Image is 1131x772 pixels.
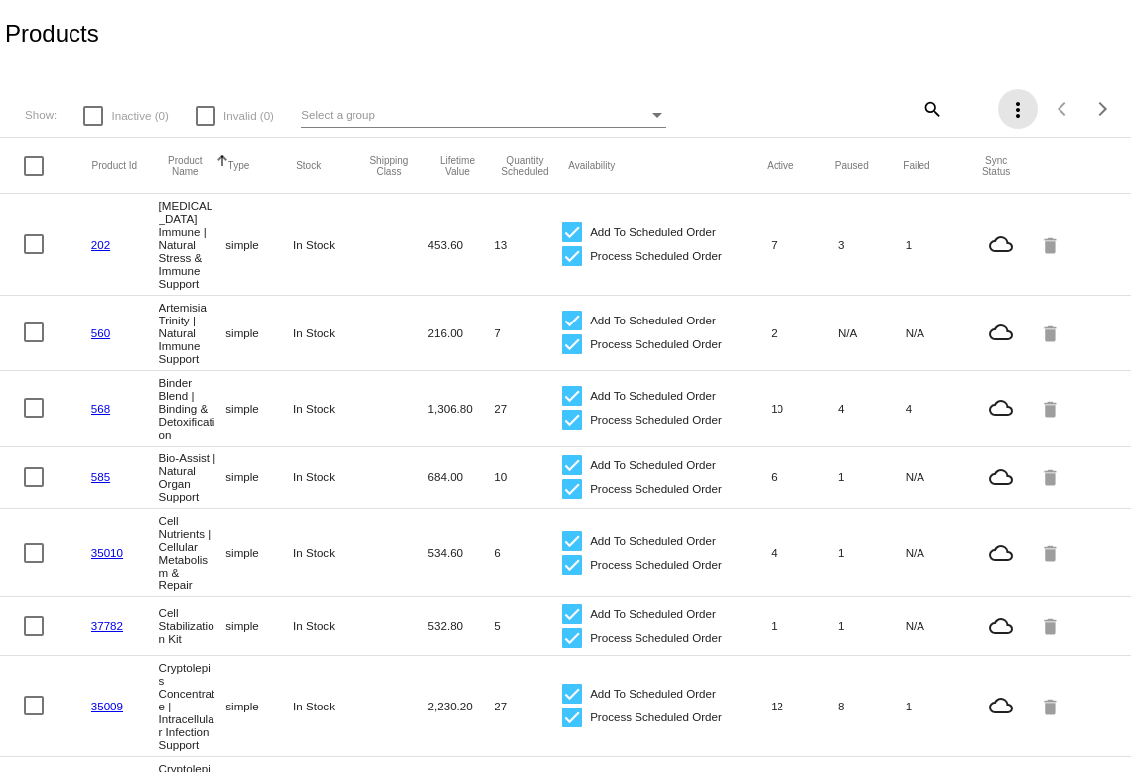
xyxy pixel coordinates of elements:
mat-header-cell: Availability [568,160,767,171]
span: Process Scheduled Order [590,626,722,650]
mat-cell: 10 [495,465,562,488]
mat-cell: 2,230.20 [428,695,495,717]
mat-icon: delete [1040,691,1063,721]
a: 35010 [91,546,123,559]
mat-cell: 4 [838,397,906,420]
mat-icon: delete [1040,461,1063,492]
span: Add To Scheduled Order [590,309,716,332]
span: Process Scheduled Order [590,244,722,268]
mat-icon: cloud_queue [972,465,1030,489]
mat-cell: simple [225,397,293,420]
button: Change sorting for ShippingClass [364,155,415,177]
mat-cell: 1 [838,614,906,637]
a: 568 [91,402,110,415]
mat-cell: 534.60 [428,541,495,564]
button: Previous page [1044,89,1083,129]
button: Change sorting for StockLevel [296,160,321,172]
mat-cell: 4 [906,397,973,420]
span: Invalid (0) [223,104,274,128]
mat-cell: In Stock [293,233,360,256]
mat-cell: simple [225,541,293,564]
mat-icon: cloud_queue [972,694,1030,717]
mat-cell: 8 [838,695,906,717]
span: Process Scheduled Order [590,477,722,501]
mat-icon: cloud_queue [972,396,1030,420]
mat-cell: In Stock [293,322,360,344]
button: Change sorting for LifetimeValue [432,155,483,177]
mat-cell: 532.80 [428,614,495,637]
button: Change sorting for TotalQuantityScheduledPaused [835,160,869,172]
span: Process Scheduled Order [590,332,722,356]
mat-cell: N/A [906,465,973,488]
mat-cell: 453.60 [428,233,495,256]
a: 35009 [91,700,123,712]
span: Process Scheduled Order [590,408,722,432]
a: 585 [91,470,110,483]
button: Change sorting for ExternalId [92,160,138,172]
button: Change sorting for TotalQuantityScheduledActive [767,160,793,172]
mat-cell: N/A [906,541,973,564]
span: Process Scheduled Order [590,706,722,729]
mat-icon: search [919,93,943,124]
mat-cell: 1,306.80 [428,397,495,420]
mat-cell: 1 [906,233,973,256]
mat-cell: 1 [906,695,973,717]
mat-cell: 1 [838,541,906,564]
mat-icon: delete [1040,318,1063,348]
mat-cell: 3 [838,233,906,256]
mat-cell: 12 [771,695,838,717]
mat-cell: Artemisia Trinity | Natural Immune Support [159,296,226,370]
mat-cell: Binder Blend | Binding & Detoxification [159,371,226,446]
mat-cell: 1 [838,465,906,488]
mat-cell: Bio-Assist | Natural Organ Support [159,447,226,508]
span: Add To Scheduled Order [590,529,716,553]
span: Inactive (0) [111,104,168,128]
mat-cell: In Stock [293,397,360,420]
mat-cell: simple [225,322,293,344]
mat-icon: delete [1040,610,1063,641]
mat-icon: cloud_queue [972,541,1030,565]
mat-cell: Cryptolepis Concentrate | Intracellular Infection Support [159,656,226,756]
mat-cell: 7 [495,322,562,344]
mat-cell: In Stock [293,695,360,717]
mat-cell: 684.00 [428,465,495,488]
mat-cell: 27 [495,695,562,717]
a: 202 [91,238,110,251]
mat-cell: simple [225,695,293,717]
mat-cell: N/A [838,322,906,344]
span: Add To Scheduled Order [590,220,716,244]
mat-cell: 4 [771,541,838,564]
mat-cell: 1 [771,614,838,637]
h2: Products [5,20,99,48]
button: Change sorting for TotalQuantityFailed [903,160,929,172]
mat-cell: 6 [495,541,562,564]
mat-icon: more_vert [1006,98,1030,122]
mat-icon: delete [1040,229,1063,260]
mat-select: Select a group [301,103,666,128]
span: Add To Scheduled Order [590,384,716,408]
mat-cell: Cell Stabilization Kit [159,601,226,650]
span: Add To Scheduled Order [590,602,716,626]
mat-cell: [MEDICAL_DATA] Immune | Natural Stress & Immune Support [159,194,226,295]
mat-cell: N/A [906,322,973,344]
mat-icon: delete [1040,393,1063,424]
mat-cell: 13 [495,233,562,256]
mat-cell: simple [225,614,293,637]
mat-icon: cloud_queue [972,614,1030,638]
mat-cell: simple [225,233,293,256]
mat-icon: delete [1040,537,1063,568]
a: 37782 [91,619,123,632]
mat-cell: In Stock [293,541,360,564]
mat-cell: 7 [771,233,838,256]
mat-cell: Cell Nutrients | Cellular Metabolism & Repair [159,509,226,596]
mat-cell: 6 [771,465,838,488]
mat-cell: 5 [495,614,562,637]
span: Process Scheduled Order [590,553,722,577]
span: Show: [25,108,57,121]
mat-cell: 2 [771,322,838,344]
a: 560 [91,326,110,339]
button: Next page [1083,89,1123,129]
span: Add To Scheduled Order [590,682,716,706]
button: Change sorting for ProductType [228,160,250,172]
button: Change sorting for QuantityScheduled [500,155,551,177]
